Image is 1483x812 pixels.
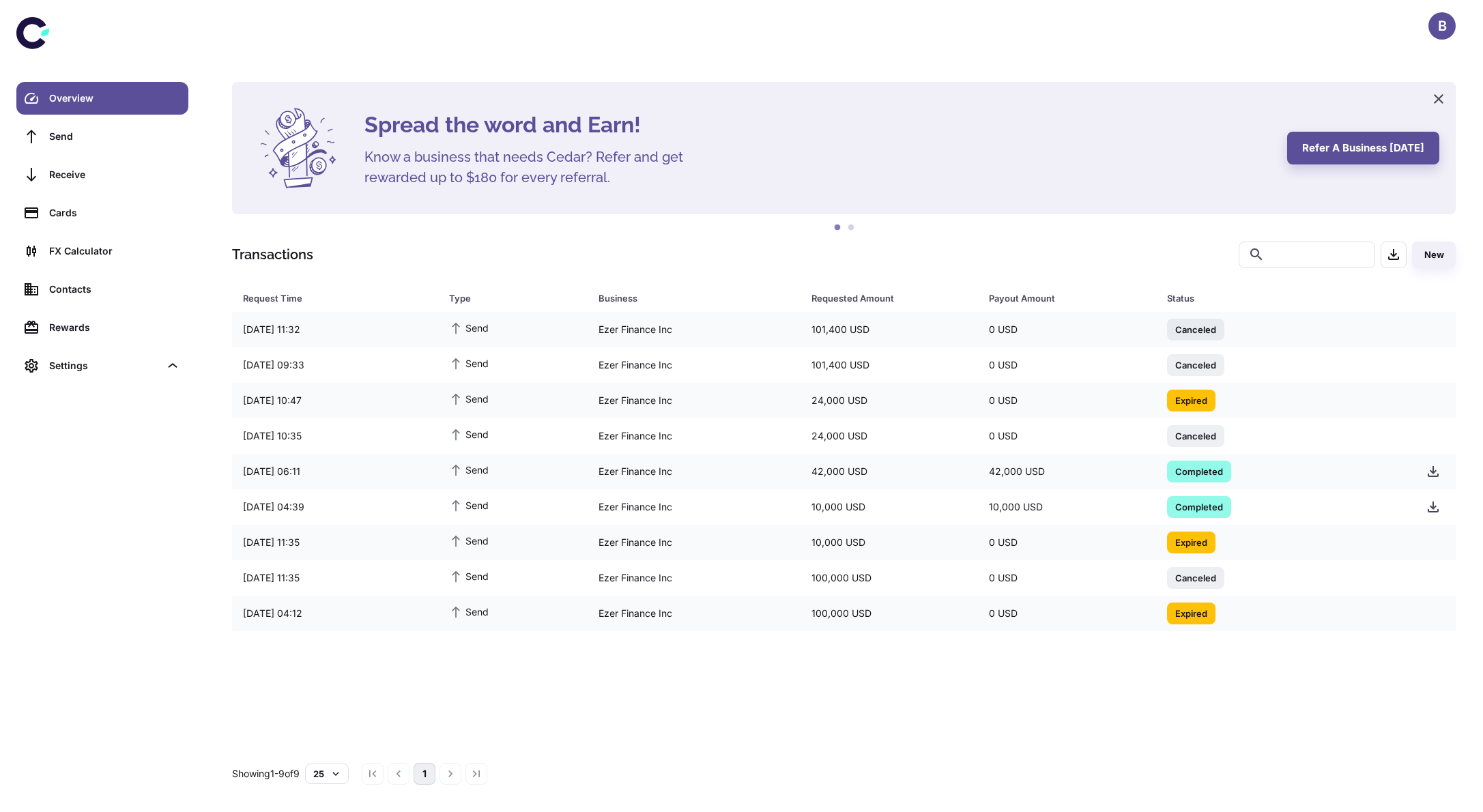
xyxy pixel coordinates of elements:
button: page 1 [414,763,435,785]
div: 0 USD [978,388,1155,414]
button: Refer a business [DATE] [1287,132,1439,164]
div: Receive [49,167,180,182]
button: 25 [305,764,349,784]
span: Send [449,533,489,548]
a: Send [16,120,188,153]
div: Settings [49,358,160,373]
div: Send [49,129,180,144]
div: Ezer Finance Inc [588,600,801,626]
a: FX Calculator [16,235,188,267]
div: [DATE] 11:35 [232,565,438,591]
div: [DATE] 04:39 [232,494,438,520]
nav: pagination navigation [360,763,489,785]
div: Cards [49,205,180,220]
div: [DATE] 09:33 [232,352,438,378]
span: Canceled [1167,358,1224,371]
span: Canceled [1167,570,1224,584]
div: Ezer Finance Inc [588,494,801,520]
a: Overview [16,82,188,115]
span: Canceled [1167,322,1224,336]
div: 100,000 USD [801,565,978,591]
div: [DATE] 10:35 [232,423,438,449]
span: Send [449,391,489,406]
div: Ezer Finance Inc [588,459,801,484]
span: Status [1167,289,1399,308]
div: Payout Amount [989,289,1132,308]
span: Type [449,289,582,308]
div: 24,000 USD [801,388,978,414]
span: Expired [1167,606,1215,620]
div: 101,400 USD [801,352,978,378]
span: Send [449,426,489,441]
a: Rewards [16,311,188,344]
div: [DATE] 06:11 [232,459,438,484]
h1: Transactions [232,244,313,265]
a: Contacts [16,273,188,306]
div: Ezer Finance Inc [588,565,801,591]
div: 0 USD [978,423,1155,449]
span: Send [449,356,489,371]
div: Status [1167,289,1381,308]
div: 100,000 USD [801,600,978,626]
div: 0 USD [978,317,1155,343]
p: Showing 1-9 of 9 [232,766,300,781]
div: Request Time [243,289,415,308]
span: Completed [1167,464,1231,478]
button: 2 [844,221,858,235]
div: 10,000 USD [801,494,978,520]
span: Send [449,568,489,583]
span: Expired [1167,535,1215,549]
div: Overview [49,91,180,106]
div: Ezer Finance Inc [588,317,801,343]
div: Type [449,289,564,308]
div: [DATE] 11:35 [232,530,438,555]
button: B [1428,12,1456,40]
a: Cards [16,197,188,229]
span: Completed [1167,499,1231,513]
div: 42,000 USD [978,459,1155,484]
div: 0 USD [978,352,1155,378]
div: [DATE] 11:32 [232,317,438,343]
div: Ezer Finance Inc [588,388,801,414]
div: 24,000 USD [801,423,978,449]
div: Ezer Finance Inc [588,530,801,555]
span: Send [449,604,489,619]
div: 101,400 USD [801,317,978,343]
span: Send [449,497,489,512]
div: 42,000 USD [801,459,978,484]
span: Requested Amount [811,289,973,308]
h5: Know a business that needs Cedar? Refer and get rewarded up to $180 for every referral. [364,147,706,188]
div: 0 USD [978,565,1155,591]
a: Receive [16,158,188,191]
div: Contacts [49,282,180,297]
span: Payout Amount [989,289,1150,308]
div: [DATE] 10:47 [232,388,438,414]
div: 0 USD [978,530,1155,555]
span: Canceled [1167,429,1224,442]
button: New [1412,242,1456,268]
div: 10,000 USD [801,530,978,555]
div: 10,000 USD [978,494,1155,520]
div: Ezer Finance Inc [588,352,801,378]
h4: Spread the word and Earn! [364,108,1271,141]
div: Settings [16,349,188,382]
div: FX Calculator [49,244,180,259]
div: Requested Amount [811,289,955,308]
span: Expired [1167,393,1215,407]
span: Request Time [243,289,433,308]
span: Send [449,320,489,335]
div: Rewards [49,320,180,335]
div: 0 USD [978,600,1155,626]
div: [DATE] 04:12 [232,600,438,626]
div: Ezer Finance Inc [588,423,801,449]
button: 1 [831,221,844,235]
span: Send [449,462,489,477]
